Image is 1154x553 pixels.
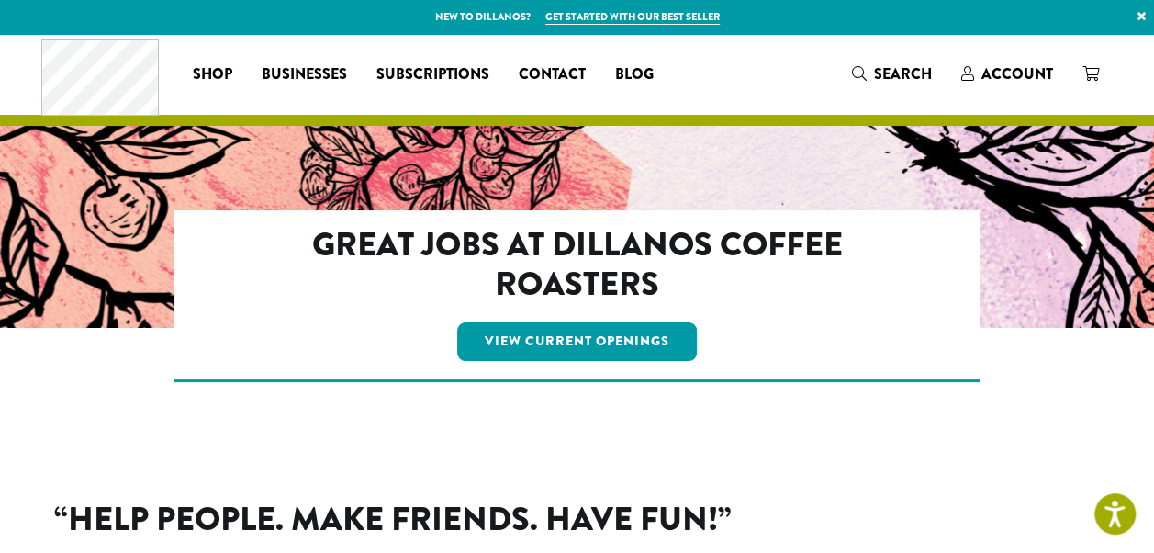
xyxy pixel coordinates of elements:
[615,63,654,86] span: Blog
[178,60,247,89] a: Shop
[545,9,720,25] a: Get started with our best seller
[193,63,232,86] span: Shop
[519,63,586,86] span: Contact
[376,63,489,86] span: Subscriptions
[837,59,947,89] a: Search
[457,322,697,361] a: View Current Openings
[253,225,901,304] h2: Great Jobs at Dillanos Coffee Roasters
[54,500,1101,539] h2: “Help People. Make Friends. Have Fun!”
[262,63,347,86] span: Businesses
[981,63,1053,85] span: Account
[874,63,932,85] span: Search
